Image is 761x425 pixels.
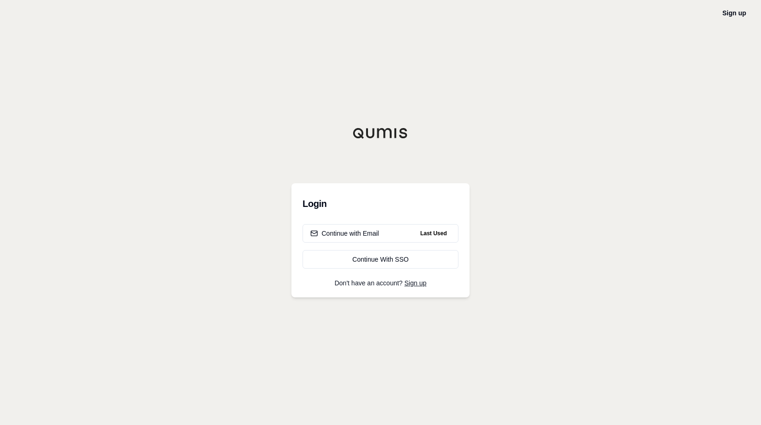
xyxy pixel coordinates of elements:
a: Continue With SSO [303,250,458,269]
span: Last Used [417,228,451,239]
p: Don't have an account? [303,280,458,286]
img: Qumis [353,128,408,139]
a: Sign up [405,279,426,287]
h3: Login [303,194,458,213]
button: Continue with EmailLast Used [303,224,458,243]
div: Continue with Email [310,229,379,238]
div: Continue With SSO [310,255,451,264]
a: Sign up [722,9,746,17]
